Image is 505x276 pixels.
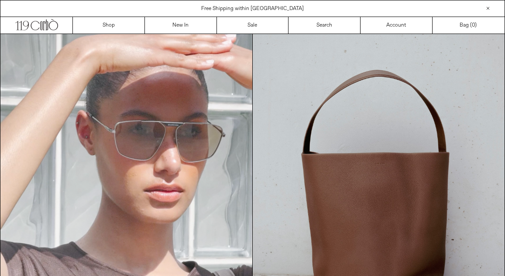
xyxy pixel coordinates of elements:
a: Free Shipping within [GEOGRAPHIC_DATA] [201,5,304,12]
span: ) [472,21,477,29]
a: Sale [217,17,289,34]
a: Bag () [433,17,505,34]
span: 0 [472,22,475,29]
a: Shop [73,17,145,34]
a: New In [145,17,217,34]
a: Account [361,17,433,34]
a: Search [289,17,361,34]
